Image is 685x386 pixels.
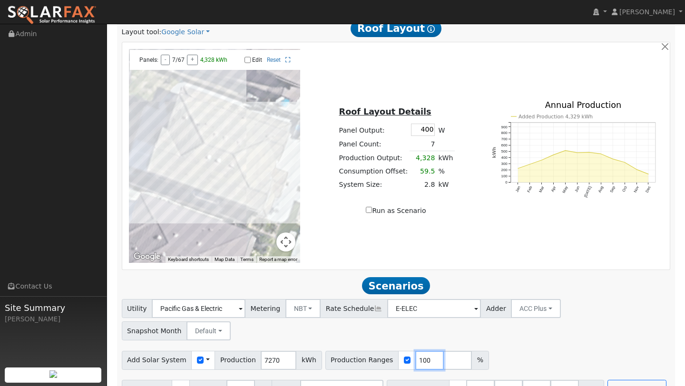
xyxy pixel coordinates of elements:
button: Default [186,321,231,340]
text: Annual Production [545,100,622,110]
circle: onclick="" [529,164,530,165]
td: Panel Output: [337,122,410,137]
text: Sep [609,185,616,193]
img: retrieve [49,370,57,378]
circle: onclick="" [624,162,626,163]
text: May [562,185,569,194]
span: Snapshot Month [122,321,187,340]
circle: onclick="" [636,169,637,170]
td: % [437,164,455,178]
text: 900 [501,125,508,129]
a: Open this area in Google Maps (opens a new window) [131,251,163,263]
i: Show Help [427,25,435,33]
span: 7/67 [172,57,185,63]
td: 7 [410,137,437,151]
td: Production Output: [337,151,410,165]
input: Run as Scenario [366,207,372,213]
span: Add Solar System [122,351,192,370]
text: 800 [501,131,508,135]
button: - [161,55,170,65]
span: Layout tool: [122,28,162,36]
td: 59.5 [410,164,437,178]
text: kWh [491,147,497,158]
span: % [471,351,489,370]
button: Map camera controls [276,232,295,251]
text: 700 [501,137,508,142]
input: Select a Rate Schedule [387,299,481,318]
span: Utility [122,299,153,318]
text: 200 [501,168,508,172]
span: Scenarios [362,277,430,294]
span: Panels: [139,57,158,63]
span: Site Summary [5,301,102,314]
td: kW [437,178,455,192]
td: Consumption Offset: [337,164,410,178]
a: Terms (opens in new tab) [240,257,254,262]
circle: onclick="" [541,159,542,161]
div: [PERSON_NAME] [5,314,102,324]
text: 500 [501,149,508,154]
text: 100 [501,174,508,178]
text: Aug [597,185,604,193]
circle: onclick="" [588,152,590,153]
button: + [187,55,198,65]
button: Map Data [215,256,235,263]
label: Edit [252,57,262,63]
circle: onclick="" [565,150,566,151]
button: ACC Plus [511,299,561,318]
td: 2.8 [410,178,437,192]
td: kWh [437,151,455,165]
td: System Size: [337,178,410,192]
u: Roof Layout Details [339,107,431,116]
input: Select a Utility [152,299,245,318]
text: Mar [538,185,545,193]
span: [PERSON_NAME] [619,8,675,16]
span: Production [215,351,261,370]
label: Run as Scenario [366,206,426,216]
span: Production Ranges [325,351,399,370]
circle: onclick="" [517,168,519,169]
a: Google Solar [161,27,210,37]
text: Dec [645,185,652,193]
a: Reset [267,57,281,63]
text: 0 [505,180,508,184]
text: Jan [515,185,521,193]
text: [DATE] [584,185,593,198]
img: SolarFax [7,5,97,25]
a: Report a map error [259,257,297,262]
text: Jun [574,185,581,193]
text: 600 [501,144,508,148]
span: 4,328 kWh [200,57,227,63]
span: Adder [480,299,511,318]
td: W [437,122,455,137]
circle: onclick="" [600,153,602,154]
text: 400 [501,155,508,160]
button: NBT [285,299,321,318]
text: Oct [622,185,628,193]
text: Nov [633,185,640,193]
text: 300 [501,162,508,166]
span: Rate Schedule [320,299,388,318]
circle: onclick="" [648,174,649,175]
text: Feb [527,185,533,193]
img: Google [131,251,163,263]
td: 4,328 [410,151,437,165]
text: Apr [550,185,557,193]
button: Keyboard shortcuts [168,256,209,263]
span: Roof Layout [351,20,441,37]
td: Panel Count: [337,137,410,151]
a: Full Screen [285,57,291,63]
span: kWh [296,351,322,370]
circle: onclick="" [577,152,578,154]
span: Metering [245,299,286,318]
circle: onclick="" [612,158,614,160]
text: Added Production 4,329 kWh [519,114,593,120]
circle: onclick="" [553,154,554,155]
